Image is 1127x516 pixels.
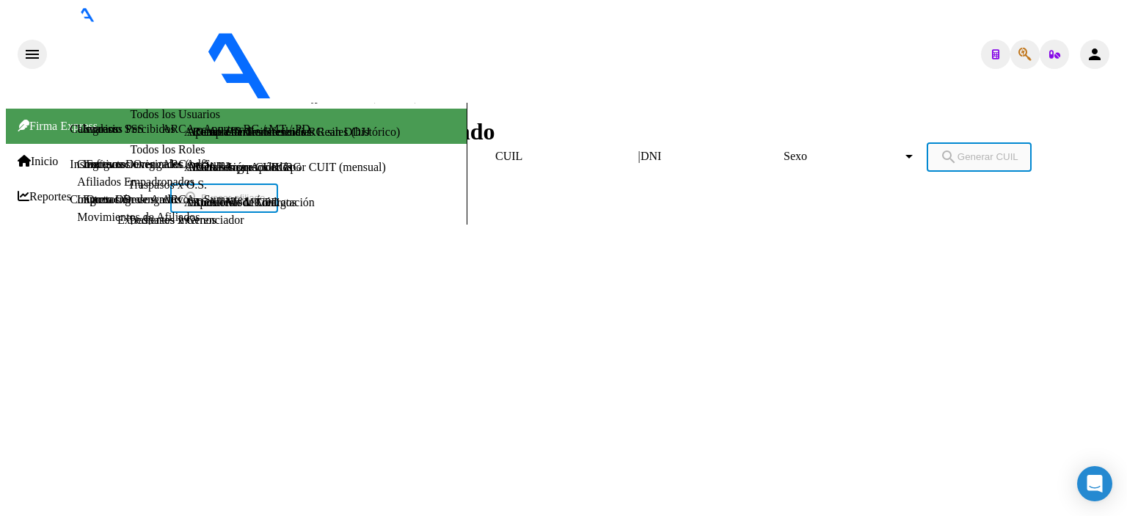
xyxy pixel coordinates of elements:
a: ARCA - Incapacidades [184,161,293,174]
a: ARCA - Mod. Contratación [184,196,315,209]
a: Configuraciones [77,158,155,170]
span: Sexo [784,150,902,163]
img: Logo SAAS [47,22,395,100]
a: Todos los Roles [131,143,205,156]
mat-icon: menu [23,46,41,63]
div: Open Intercom Messenger [1077,466,1112,501]
a: Reportes [18,190,71,203]
span: - AZULEJOS [395,90,462,102]
a: Inicio [18,155,58,168]
span: Firma Express [18,120,98,132]
button: Generar CUIL [927,142,1032,172]
span: Generar CUIL [940,151,1018,162]
a: Todos los Usuarios [131,108,220,121]
a: Afiliados Empadronados [77,175,194,188]
a: Usuarios [77,123,119,135]
div: | [638,150,1043,162]
mat-icon: person [1086,46,1104,63]
mat-icon: search [940,148,958,166]
a: ARCA - Condiciones [184,126,285,139]
a: Movimientos de Afiliados [77,211,200,223]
